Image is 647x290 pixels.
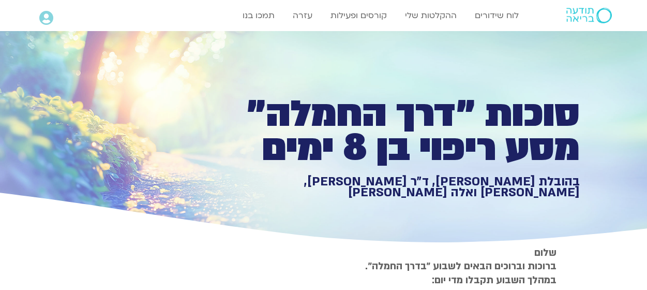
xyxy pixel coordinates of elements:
[566,8,612,23] img: תודעה בריאה
[221,176,580,198] h1: בהובלת [PERSON_NAME], ד״ר [PERSON_NAME], [PERSON_NAME] ואלה [PERSON_NAME]
[365,259,556,286] strong: ברוכות וברוכים הבאים לשבוע ״בדרך החמלה״. במהלך השבוע תקבלו מדי יום:
[288,6,318,25] a: עזרה
[400,6,462,25] a: ההקלטות שלי
[470,6,524,25] a: לוח שידורים
[221,97,580,165] h1: סוכות ״דרך החמלה״ מסע ריפוי בן 8 ימים
[325,6,392,25] a: קורסים ופעילות
[237,6,280,25] a: תמכו בנו
[534,246,556,259] strong: שלום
